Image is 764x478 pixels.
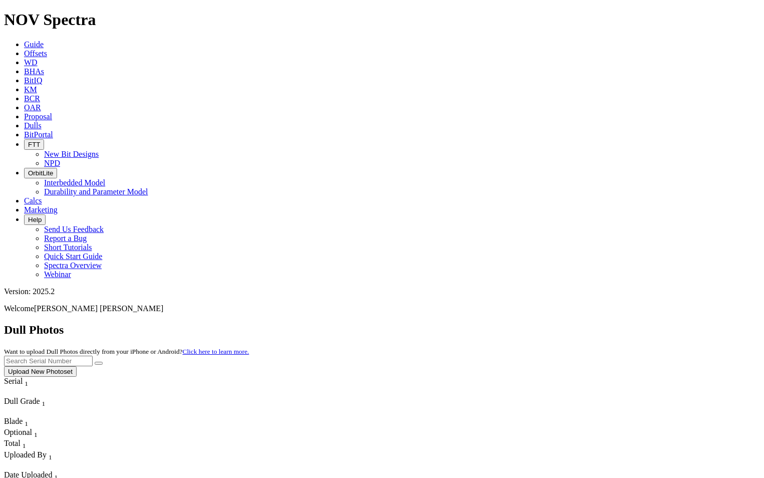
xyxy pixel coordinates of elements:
span: Help [28,216,42,223]
a: Dulls [24,121,42,130]
div: Total Sort None [4,439,39,450]
a: Offsets [24,49,47,58]
small: Want to upload Dull Photos directly from your iPhone or Android? [4,348,249,355]
span: Optional [4,428,32,436]
button: Upload New Photoset [4,366,77,377]
a: BitPortal [24,130,53,139]
span: FTT [28,141,40,148]
a: Quick Start Guide [44,252,102,261]
a: Spectra Overview [44,261,102,270]
div: Optional Sort None [4,428,39,439]
div: Column Menu [4,388,47,397]
a: Marketing [24,205,58,214]
sub: 1 [25,420,28,427]
span: Total [4,439,21,447]
a: Guide [24,40,44,49]
a: KM [24,85,37,94]
span: Sort None [23,439,26,447]
a: Click here to learn more. [183,348,249,355]
span: Blade [4,417,23,425]
a: OAR [24,103,41,112]
div: Serial Sort None [4,377,47,388]
a: Proposal [24,112,52,121]
sub: 1 [49,453,52,461]
div: Sort None [4,397,74,417]
div: Column Menu [4,461,60,470]
a: NPD [44,159,60,167]
button: OrbitLite [24,168,57,178]
sub: 1 [23,442,26,450]
a: Interbedded Model [44,178,105,187]
a: Report a Bug [44,234,87,243]
div: Sort None [4,450,60,470]
div: Column Menu [4,408,74,417]
button: FTT [24,139,44,150]
span: Sort None [25,377,28,385]
a: Short Tutorials [44,243,92,252]
span: Sort None [34,428,38,436]
a: New Bit Designs [44,150,99,158]
div: Sort None [4,417,39,428]
button: Help [24,214,46,225]
a: WD [24,58,38,67]
span: Uploaded By [4,450,47,459]
span: [PERSON_NAME] [PERSON_NAME] [34,304,163,313]
a: BHAs [24,67,44,76]
input: Search Serial Number [4,356,93,366]
span: OrbitLite [28,169,53,177]
a: Durability and Parameter Model [44,187,148,196]
span: Sort None [49,450,52,459]
div: Sort None [4,428,39,439]
sub: 1 [25,380,28,387]
div: Version: 2025.2 [4,287,760,296]
div: Uploaded By Sort None [4,450,60,461]
span: Sort None [25,417,28,425]
a: Webinar [44,270,71,279]
sub: 1 [42,400,46,407]
a: Send Us Feedback [44,225,104,233]
span: Serial [4,377,23,385]
a: Calcs [24,196,42,205]
div: Sort None [4,439,39,450]
div: Dull Grade Sort None [4,397,74,408]
a: BitIQ [24,76,42,85]
h1: NOV Spectra [4,11,760,29]
sub: 1 [34,431,38,438]
div: Blade Sort None [4,417,39,428]
p: Welcome [4,304,760,313]
span: Dull Grade [4,397,40,405]
div: Sort None [4,377,47,397]
h2: Dull Photos [4,323,760,337]
span: Sort None [42,397,46,405]
a: BCR [24,94,40,103]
